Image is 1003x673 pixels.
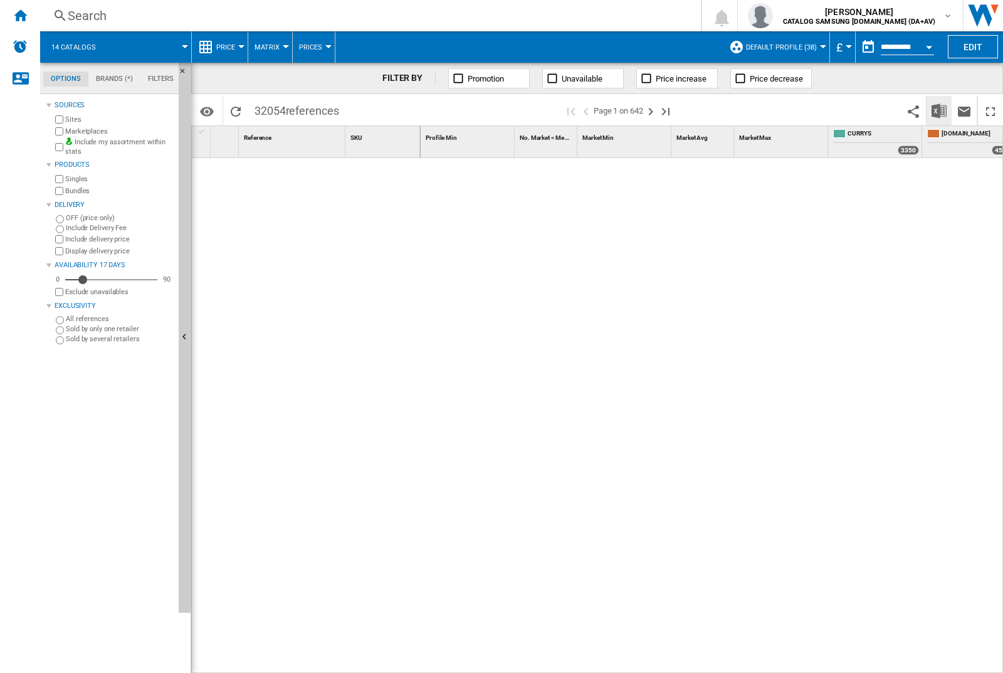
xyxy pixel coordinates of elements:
img: mysite-bg-18x18.png [65,137,73,145]
div: Products [55,160,174,170]
span: Price decrease [750,74,803,83]
input: Include my assortment within stats [55,139,63,155]
img: excel-24x24.png [932,103,947,119]
span: Profile Min [426,134,457,141]
md-tab-item: Filters [140,72,181,87]
div: Delivery [55,200,174,210]
span: Market Avg [676,134,708,141]
div: 90 [160,275,174,284]
input: Display delivery price [55,288,63,296]
button: md-calendar [856,34,881,60]
button: Price [216,31,241,63]
input: Sold by several retailers [56,336,64,344]
button: Last page [658,96,673,125]
div: Sort None [423,126,514,146]
button: Open calendar [918,34,940,56]
span: Market Max [739,134,771,141]
div: Default profile (38) [729,31,823,63]
div: Search [68,7,668,24]
span: CURRYS [848,129,919,140]
div: FILTER BY [382,72,436,85]
button: Edit [948,35,998,58]
label: Include delivery price [65,235,174,244]
md-menu: Currency [830,31,856,63]
span: Price [216,43,235,51]
div: Profile Min Sort None [423,126,514,146]
input: OFF (price only) [56,215,64,223]
button: 14 catalogs [51,31,108,63]
div: Sort None [213,126,238,146]
div: Sort None [517,126,577,146]
div: Reference Sort None [241,126,345,146]
button: Unavailable [542,68,624,88]
div: Sort None [241,126,345,146]
md-tab-item: Brands (*) [88,72,140,87]
md-slider: Availability [65,273,157,286]
span: No. Market < Me [520,134,564,141]
img: alerts-logo.svg [13,39,28,54]
div: No. Market < Me Sort None [517,126,577,146]
button: Prices [299,31,328,63]
span: 14 catalogs [51,43,96,51]
button: >Previous page [579,96,594,125]
button: Download in Excel [927,96,952,125]
span: Page 1 on 642 [594,96,643,125]
input: Include delivery price [55,235,63,243]
button: Hide [179,63,194,85]
label: Sold by several retailers [66,334,174,344]
div: Sort None [348,126,420,146]
div: Price [198,31,241,63]
button: Maximize [978,96,1003,125]
span: Matrix [255,43,280,51]
input: Bundles [55,187,63,195]
div: Exclusivity [55,301,174,311]
button: Next page [643,96,658,125]
div: Sort None [674,126,733,146]
input: Singles [55,175,63,183]
button: Matrix [255,31,286,63]
img: profile.jpg [748,3,773,28]
span: references [286,104,339,117]
button: £ [836,31,849,63]
label: Singles [65,174,174,184]
label: Sold by only one retailer [66,324,174,334]
span: SKU [350,134,362,141]
label: Exclude unavailables [65,287,174,297]
span: [PERSON_NAME] [783,6,935,18]
div: Sources [55,100,174,110]
span: Reference [244,134,271,141]
span: Market Min [582,134,614,141]
div: Market Min Sort None [580,126,671,146]
div: Sort None [580,126,671,146]
button: Hide [179,63,191,613]
span: Price increase [656,74,706,83]
div: SKU Sort None [348,126,420,146]
button: Price increase [636,68,718,88]
b: CATALOG SAMSUNG [DOMAIN_NAME] (DA+AV) [783,18,935,26]
label: Marketplaces [65,127,174,136]
input: Include Delivery Fee [56,225,64,233]
span: Promotion [468,74,504,83]
span: Default profile (38) [746,43,817,51]
div: 14 catalogs [46,31,185,63]
button: Reload [223,96,248,125]
div: 3350 offers sold by CURRYS [898,146,919,155]
input: Marketplaces [55,127,63,135]
button: Share this bookmark with others [901,96,926,125]
button: Price decrease [730,68,812,88]
div: CURRYS 3350 offers sold by CURRYS [831,126,922,157]
label: Display delivery price [65,246,174,256]
div: Market Max Sort None [737,126,827,146]
md-tab-item: Options [43,72,88,87]
button: First page [564,96,579,125]
input: Sites [55,115,63,124]
div: 0 [53,275,63,284]
div: Market Avg Sort None [674,126,733,146]
span: 32054 [248,96,345,122]
label: OFF (price only) [66,213,174,223]
input: All references [56,316,64,324]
